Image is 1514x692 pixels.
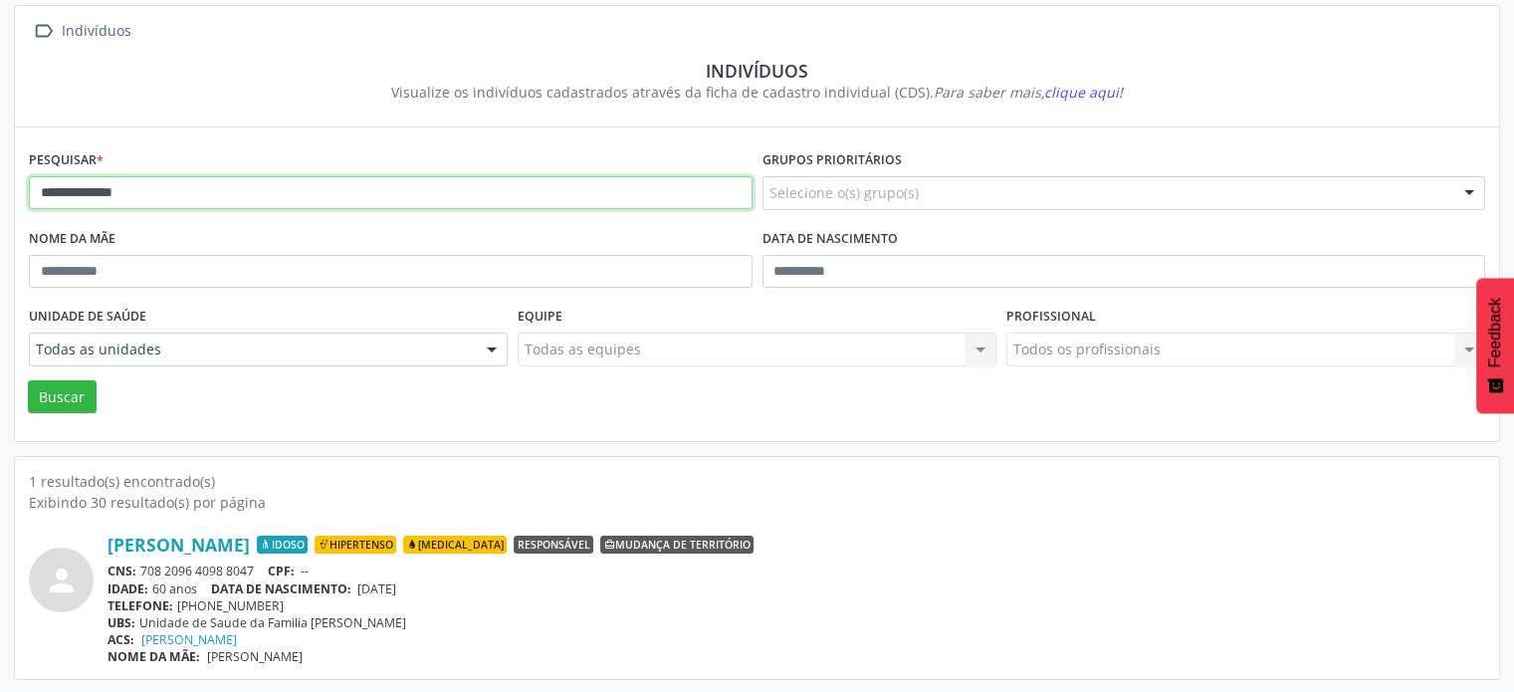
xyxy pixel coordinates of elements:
span: CPF: [268,563,295,579]
span: Selecione o(s) grupo(s) [769,182,919,203]
a: [PERSON_NAME] [108,534,250,556]
i:  [29,17,58,46]
span: Hipertenso [315,536,396,554]
span: [MEDICAL_DATA] [403,536,507,554]
div: 708 2096 4098 8047 [108,563,1485,579]
label: Data de nascimento [762,224,898,255]
label: Pesquisar [29,145,104,176]
a: [PERSON_NAME] [141,631,237,648]
button: Buscar [28,380,97,414]
div: [PHONE_NUMBER] [108,597,1485,614]
div: Indivíduos [43,60,1471,82]
div: Unidade de Saude da Familia [PERSON_NAME] [108,614,1485,631]
div: Exibindo 30 resultado(s) por página [29,492,1485,513]
span: [PERSON_NAME] [207,648,303,665]
span: -- [301,563,309,579]
span: Todas as unidades [36,340,467,359]
span: Responsável [514,536,593,554]
label: Grupos prioritários [762,145,902,176]
label: Unidade de saúde [29,302,146,333]
span: CNS: [108,563,136,579]
span: Idoso [257,536,308,554]
span: [DATE] [357,580,396,597]
span: ACS: [108,631,134,648]
div: 1 resultado(s) encontrado(s) [29,471,1485,492]
span: Mudança de território [600,536,754,554]
span: IDADE: [108,580,148,597]
label: Profissional [1006,302,1096,333]
span: DATA DE NASCIMENTO: [211,580,351,597]
div: 60 anos [108,580,1485,597]
label: Equipe [518,302,562,333]
i: Para saber mais, [934,83,1123,102]
span: NOME DA MÃE: [108,648,200,665]
a:  Indivíduos [29,17,134,46]
span: TELEFONE: [108,597,173,614]
div: Indivíduos [58,17,134,46]
span: Feedback [1486,298,1504,367]
label: Nome da mãe [29,224,115,255]
div: Visualize os indivíduos cadastrados através da ficha de cadastro individual (CDS). [43,82,1471,103]
i: person [44,563,80,598]
span: UBS: [108,614,135,631]
span: clique aqui! [1044,83,1123,102]
button: Feedback - Mostrar pesquisa [1476,278,1514,413]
